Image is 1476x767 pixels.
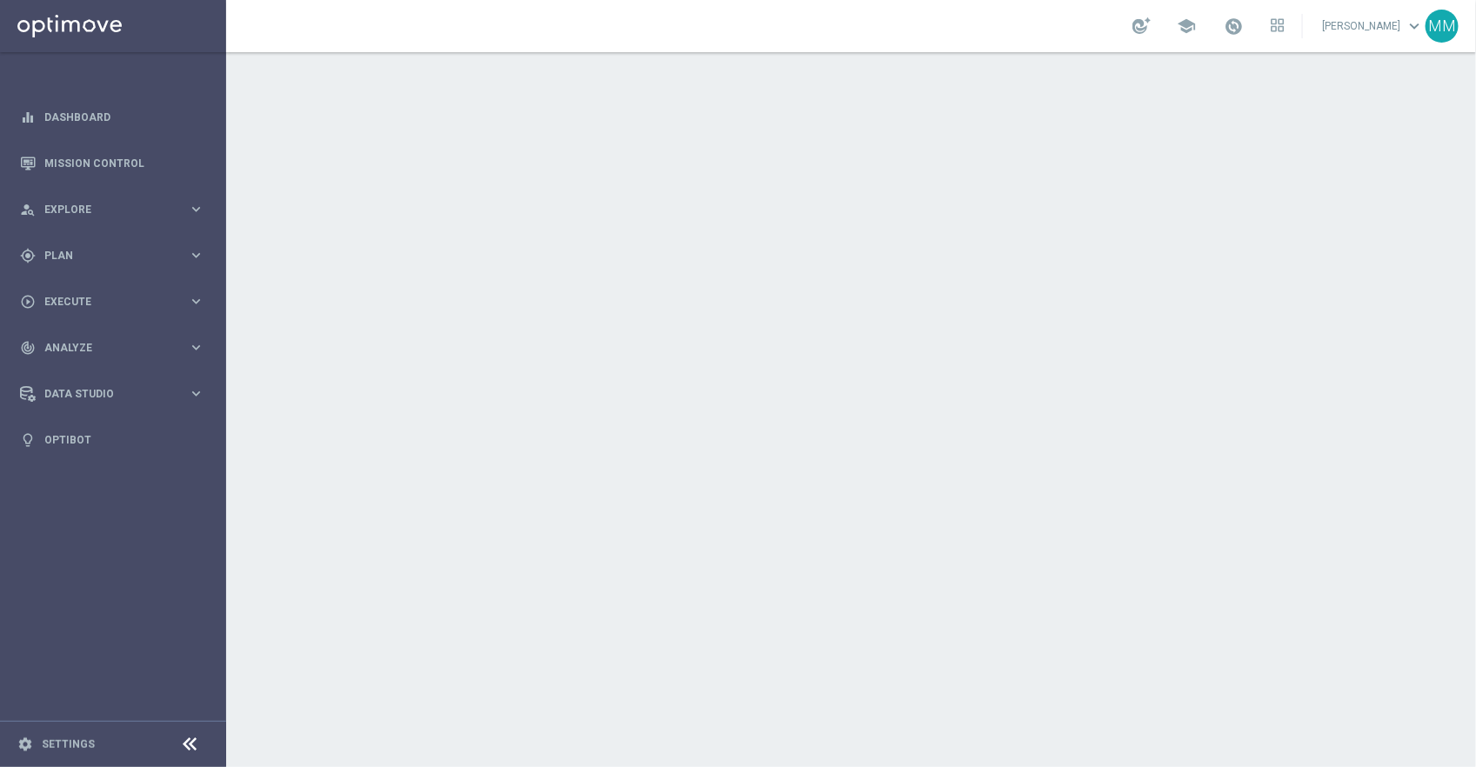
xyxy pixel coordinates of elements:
i: play_circle_outline [20,294,36,310]
div: Plan [20,248,188,263]
div: Analyze [20,340,188,356]
i: person_search [20,202,36,217]
button: lightbulb Optibot [19,433,205,447]
i: gps_fixed [20,248,36,263]
span: Data Studio [44,389,188,399]
button: play_circle_outline Execute keyboard_arrow_right [19,295,205,309]
i: keyboard_arrow_right [188,293,204,310]
span: Plan [44,250,188,261]
div: Data Studio [20,386,188,402]
i: keyboard_arrow_right [188,247,204,263]
div: Mission Control [20,140,204,186]
div: Dashboard [20,94,204,140]
a: Mission Control [44,140,204,186]
i: keyboard_arrow_right [188,385,204,402]
a: Optibot [44,417,204,463]
a: Dashboard [44,94,204,140]
a: [PERSON_NAME]keyboard_arrow_down [1320,13,1426,39]
button: Data Studio keyboard_arrow_right [19,387,205,401]
button: gps_fixed Plan keyboard_arrow_right [19,249,205,263]
button: track_changes Analyze keyboard_arrow_right [19,341,205,355]
i: lightbulb [20,432,36,448]
i: keyboard_arrow_right [188,201,204,217]
i: settings [17,737,33,752]
div: Explore [20,202,188,217]
div: Optibot [20,417,204,463]
span: keyboard_arrow_down [1405,17,1424,36]
button: person_search Explore keyboard_arrow_right [19,203,205,217]
button: equalizer Dashboard [19,110,205,124]
button: Mission Control [19,157,205,170]
a: Settings [42,739,95,750]
i: keyboard_arrow_right [188,339,204,356]
i: equalizer [20,110,36,125]
div: MM [1426,10,1459,43]
i: track_changes [20,340,36,356]
span: Analyze [44,343,188,353]
div: Execute [20,294,188,310]
span: Explore [44,204,188,215]
span: school [1177,17,1196,36]
span: Execute [44,297,188,307]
